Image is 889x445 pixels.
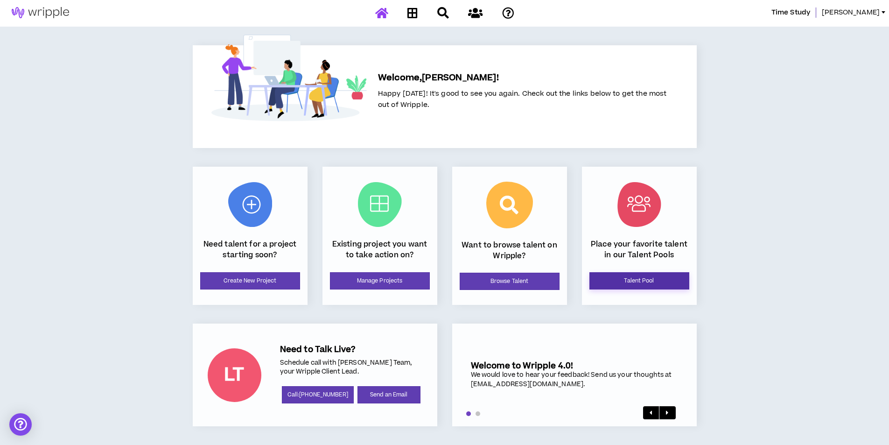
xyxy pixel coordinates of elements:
[378,89,667,110] span: Happy [DATE]! It's good to see you again. Check out the links below to get the most out of Wripple.
[9,413,32,436] div: Open Intercom Messenger
[200,239,300,260] p: Need talent for a project starting soon?
[200,272,300,290] a: Create New Project
[357,386,420,403] a: Send an Email
[589,239,689,260] p: Place your favorite talent in our Talent Pools
[589,272,689,290] a: Talent Pool
[330,272,430,290] a: Manage Projects
[224,366,245,384] div: LT
[282,386,354,403] a: Call:[PHONE_NUMBER]
[378,71,667,85] h5: Welcome, [PERSON_NAME] !
[280,345,422,354] h5: Need to Talk Live?
[208,348,261,402] div: Lauren-Bridget T.
[330,239,430,260] p: Existing project you want to take action on?
[471,361,678,371] h5: Welcome to Wripple 4.0!
[471,371,678,389] div: We would love to hear your feedback! Send us your thoughts at [EMAIL_ADDRESS][DOMAIN_NAME].
[228,182,272,227] img: New Project
[617,182,661,227] img: Talent Pool
[280,359,422,377] p: Schedule call with [PERSON_NAME] Team, your Wripple Client Lead.
[460,273,560,290] a: Browse Talent
[822,7,880,18] span: [PERSON_NAME]
[771,7,810,18] span: Time Study
[460,240,560,261] p: Want to browse talent on Wripple?
[358,182,402,227] img: Current Projects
